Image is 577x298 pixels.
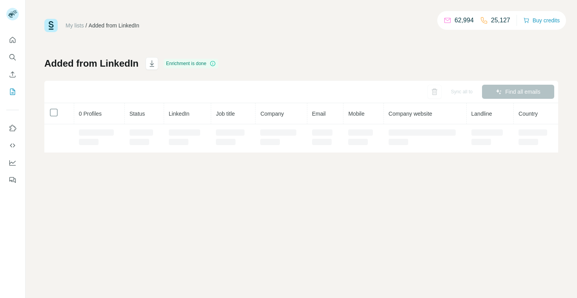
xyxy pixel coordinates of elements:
a: My lists [66,22,84,29]
button: Buy credits [523,15,560,26]
button: My lists [6,85,19,99]
button: Dashboard [6,156,19,170]
span: Job title [216,111,235,117]
img: Surfe Logo [44,19,58,32]
span: Status [130,111,145,117]
button: Use Surfe API [6,138,19,153]
p: 25,127 [491,16,510,25]
div: Added from LinkedIn [89,22,139,29]
span: Landline [471,111,492,117]
span: 0 Profiles [79,111,102,117]
h1: Added from LinkedIn [44,57,139,70]
button: Search [6,50,19,64]
span: Country [519,111,538,117]
span: Company [260,111,284,117]
span: Mobile [348,111,364,117]
span: Email [312,111,326,117]
button: Enrich CSV [6,67,19,82]
p: 62,994 [455,16,474,25]
li: / [86,22,87,29]
button: Use Surfe on LinkedIn [6,121,19,135]
div: Enrichment is done [164,59,218,68]
span: LinkedIn [169,111,190,117]
span: Company website [389,111,432,117]
button: Quick start [6,33,19,47]
button: Feedback [6,173,19,187]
